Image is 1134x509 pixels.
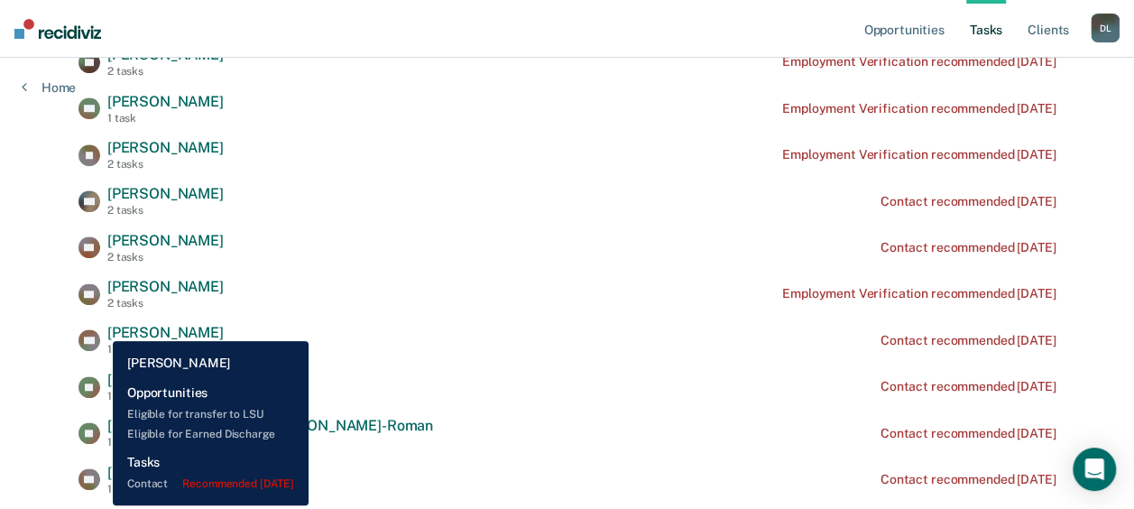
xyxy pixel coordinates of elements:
span: [PERSON_NAME] [107,371,224,388]
div: 1 task [107,483,224,495]
div: 1 task [107,436,433,449]
div: 1 task [107,390,224,403]
div: 1 task [107,112,224,125]
div: Contact recommended [DATE] [880,194,1056,209]
span: [PERSON_NAME] [107,139,224,156]
span: [PERSON_NAME] [107,278,224,295]
div: Employment Verification recommended [DATE] [782,147,1056,162]
div: Open Intercom Messenger [1073,448,1116,491]
span: [PERSON_NAME] [107,185,224,202]
span: [PERSON_NAME] [107,324,224,341]
div: Contact recommended [DATE] [880,472,1056,487]
div: Contact recommended [DATE] [880,379,1056,394]
div: Employment Verification recommended [DATE] [782,286,1056,301]
span: [DEMOGRAPHIC_DATA][PERSON_NAME]-Roman [107,417,433,434]
img: Recidiviz [14,19,101,39]
div: 2 tasks [107,204,224,217]
div: Employment Verification recommended [DATE] [782,54,1056,69]
div: 2 tasks [107,251,224,264]
div: Contact recommended [DATE] [880,333,1056,348]
button: DL [1091,14,1120,42]
span: [PERSON_NAME] [107,93,224,110]
div: 2 tasks [107,158,224,171]
span: [PERSON_NAME] [107,464,224,481]
div: 1 task [107,343,224,356]
span: [PERSON_NAME] [107,232,224,249]
div: 2 tasks [107,65,224,78]
a: Home [22,79,76,96]
div: Contact recommended [DATE] [880,240,1056,255]
div: Contact recommended [DATE] [880,426,1056,441]
div: Employment Verification recommended [DATE] [782,101,1056,116]
div: D L [1091,14,1120,42]
div: 2 tasks [107,297,224,310]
